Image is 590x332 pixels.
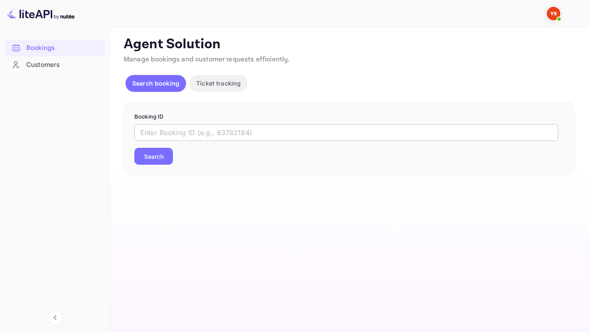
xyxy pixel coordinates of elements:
button: Search [134,148,173,165]
p: Booking ID [134,113,564,121]
div: Customers [5,57,105,73]
img: LiteAPI logo [7,7,75,20]
p: Ticket tracking [196,79,241,88]
div: Bookings [26,43,100,53]
input: Enter Booking ID (e.g., 63782194) [134,124,558,141]
button: Collapse navigation [47,310,63,325]
p: Agent Solution [124,36,575,53]
img: Yandex Support [547,7,560,20]
span: Manage bookings and customer requests efficiently. [124,55,290,64]
a: Bookings [5,40,105,55]
div: Customers [26,60,100,70]
p: Search booking [132,79,179,88]
a: Customers [5,57,105,72]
